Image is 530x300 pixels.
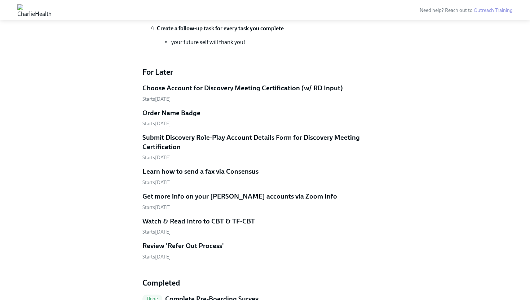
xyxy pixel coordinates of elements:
[142,217,255,226] h5: Watch & Read Intro to CBT & TF-CBT
[142,278,388,288] h4: Completed
[157,25,284,32] strong: Create a follow-up task for every task you complete
[474,7,513,13] a: Outreach Training
[142,217,388,236] a: Watch & Read Intro to CBT & TF-CBTStarts[DATE]
[142,241,224,251] h5: Review 'Refer Out Process'
[142,67,388,78] h4: For Later
[142,167,388,186] a: Learn how to send a fax via ConsensusStarts[DATE]
[142,192,388,211] a: Get more info on your [PERSON_NAME] accounts via Zoom InfoStarts[DATE]
[142,108,200,118] h5: Order Name Badge
[171,38,388,46] li: your future self will thank you!
[142,179,171,186] span: Friday, August 15th 2025, 7:00 am
[142,133,388,151] h5: Submit Discovery Role-Play Account Details Form for Discovery Meeting Certification
[420,7,513,13] span: Need help? Reach out to
[142,83,343,93] h5: Choose Account for Discovery Meeting Certification (w/ RD Input)
[17,4,52,16] img: CharlieHealth
[142,108,388,127] a: Order Name BadgeStarts[DATE]
[142,229,171,235] span: Monday, August 25th 2025, 7:00 am
[142,167,259,176] h5: Learn how to send a fax via Consensus
[142,241,388,260] a: Review 'Refer Out Process'Starts[DATE]
[142,133,388,161] a: Submit Discovery Role-Play Account Details Form for Discovery Meeting CertificationStarts[DATE]
[142,83,388,103] a: Choose Account for Discovery Meeting Certification (w/ RD Input)Starts[DATE]
[142,254,171,260] span: Wednesday, August 27th 2025, 7:00 am
[142,96,171,102] span: Tuesday, August 12th 2025, 7:00 am
[142,155,171,161] span: Thursday, August 14th 2025, 7:00 am
[142,204,171,210] span: Monday, August 18th 2025, 7:00 am
[142,121,171,127] span: Wednesday, August 13th 2025, 7:00 am
[142,192,337,201] h5: Get more info on your [PERSON_NAME] accounts via Zoom Info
